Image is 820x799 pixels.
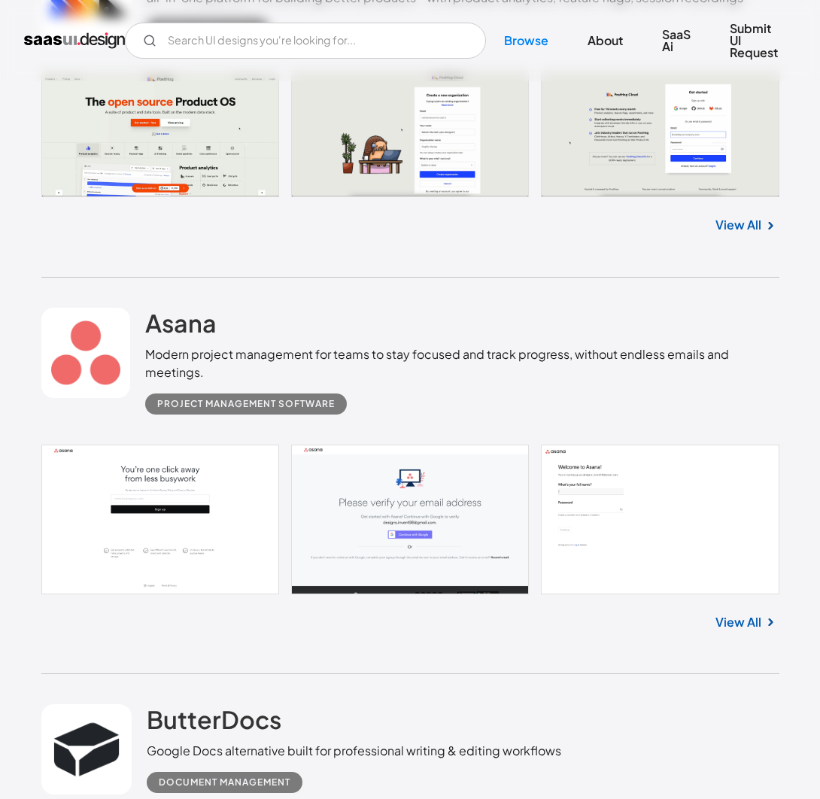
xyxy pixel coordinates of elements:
div: Modern project management for teams to stay focused and track progress, without endless emails an... [145,345,779,381]
h2: Asana [145,308,217,338]
input: Search UI designs you're looking for... [125,23,486,59]
a: home [24,29,125,53]
h2: ButterDocs [147,704,281,734]
div: Document Management [159,773,290,791]
a: ButterDocs [147,704,281,742]
a: View All [715,613,761,631]
div: Project Management Software [157,395,335,413]
a: Asana [145,308,217,345]
a: View All [715,216,761,234]
a: Browse [486,24,566,57]
a: SaaS Ai [644,18,709,63]
form: Email Form [125,23,486,59]
a: About [569,24,641,57]
div: Google Docs alternative built for professional writing & editing workflows [147,742,561,760]
a: Submit UI Request [712,12,796,69]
